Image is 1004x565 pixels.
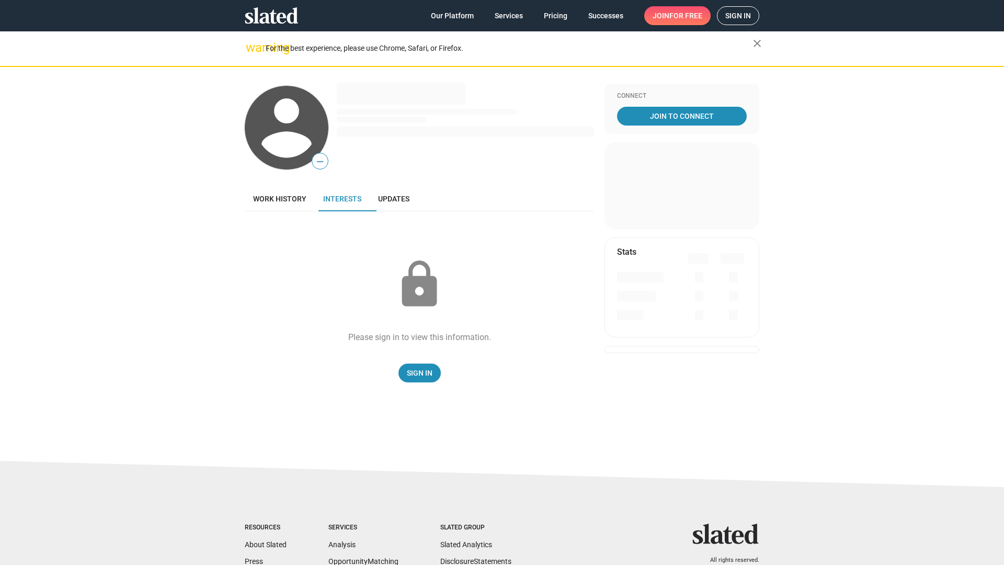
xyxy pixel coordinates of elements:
[653,6,702,25] span: Join
[328,524,398,532] div: Services
[486,6,531,25] a: Services
[751,37,763,50] mat-icon: close
[495,6,523,25] span: Services
[246,41,258,54] mat-icon: warning
[431,6,474,25] span: Our Platform
[440,540,492,549] a: Slated Analytics
[328,540,356,549] a: Analysis
[245,186,315,211] a: Work history
[312,155,328,168] span: —
[378,195,409,203] span: Updates
[588,6,623,25] span: Successes
[245,540,287,549] a: About Slated
[544,6,567,25] span: Pricing
[393,258,446,311] mat-icon: lock
[644,6,711,25] a: Joinfor free
[617,92,747,100] div: Connect
[617,107,747,126] a: Join To Connect
[617,246,636,257] mat-card-title: Stats
[535,6,576,25] a: Pricing
[580,6,632,25] a: Successes
[717,6,759,25] a: Sign in
[725,7,751,25] span: Sign in
[407,364,432,382] span: Sign In
[370,186,418,211] a: Updates
[440,524,511,532] div: Slated Group
[348,332,491,343] div: Please sign in to view this information.
[669,6,702,25] span: for free
[423,6,482,25] a: Our Platform
[245,524,287,532] div: Resources
[266,41,753,55] div: For the best experience, please use Chrome, Safari, or Firefox.
[619,107,745,126] span: Join To Connect
[315,186,370,211] a: Interests
[253,195,306,203] span: Work history
[323,195,361,203] span: Interests
[398,364,441,382] a: Sign In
